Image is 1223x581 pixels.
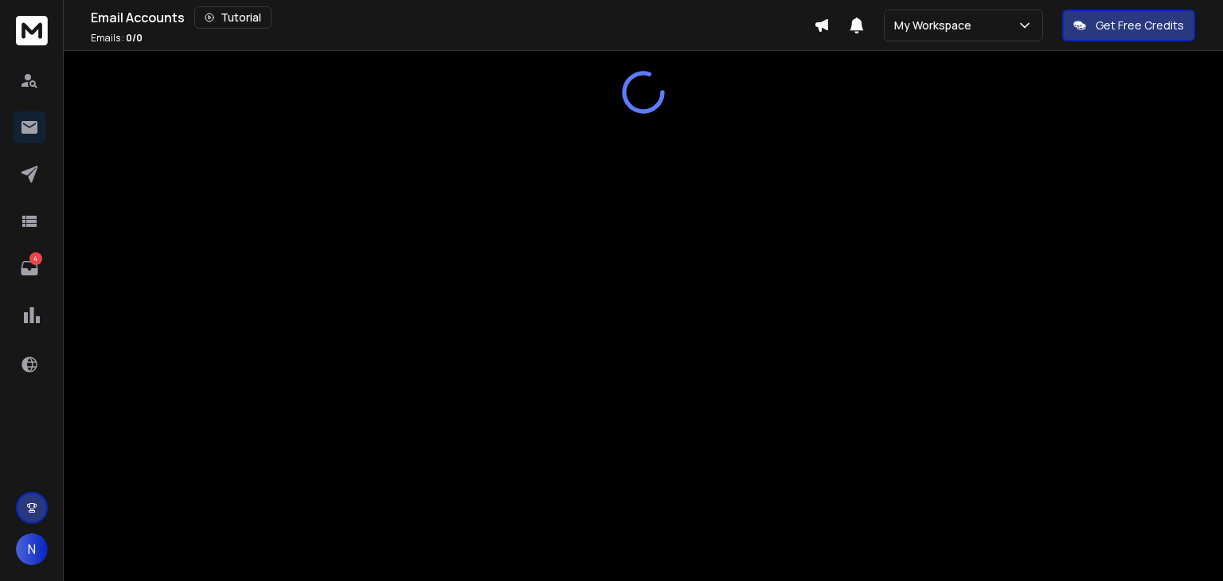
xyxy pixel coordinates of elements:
p: My Workspace [894,18,978,33]
p: Get Free Credits [1096,18,1184,33]
button: Tutorial [194,6,272,29]
p: Emails : [91,32,143,45]
div: Email Accounts [91,6,814,29]
button: Get Free Credits [1062,10,1195,41]
span: 0 / 0 [126,31,143,45]
button: N [16,533,48,565]
a: 4 [14,252,45,284]
p: 4 [29,252,42,265]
